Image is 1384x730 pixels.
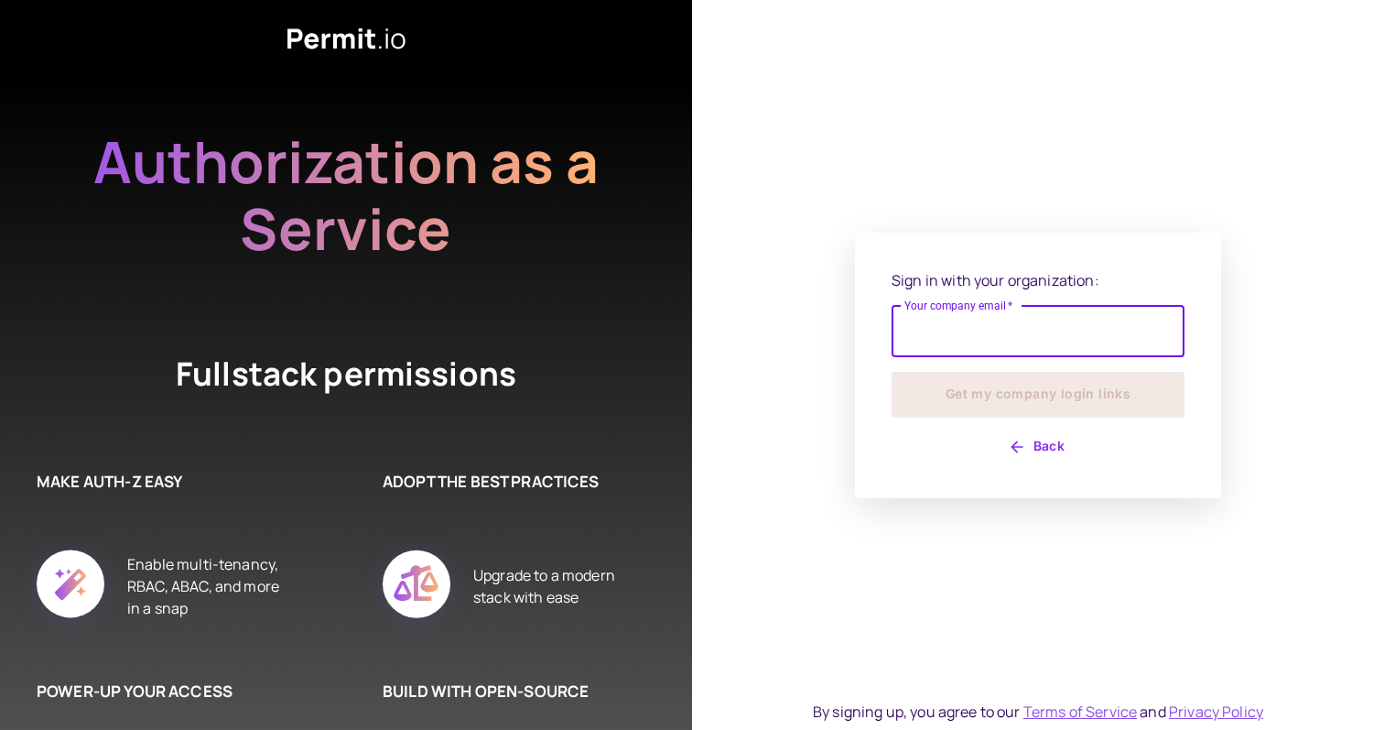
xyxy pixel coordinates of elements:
h2: Authorization as a Service [35,128,657,262]
label: Your company email [904,298,1013,313]
h6: ADOPT THE BEST PRACTICES [383,470,637,494]
div: Upgrade to a modern stack with ease [473,529,637,643]
p: Sign in with your organization: [892,269,1184,291]
a: Terms of Service [1023,702,1137,722]
div: Enable multi-tenancy, RBAC, ABAC, and more in a snap [127,529,291,643]
h6: POWER-UP YOUR ACCESS [37,680,291,703]
a: Privacy Policy [1169,702,1263,722]
button: Back [892,432,1184,462]
h6: MAKE AUTH-Z EASY [37,470,291,494]
h6: BUILD WITH OPEN-SOURCE [383,680,637,703]
h4: Fullstack permissions [108,352,584,397]
button: Get my company login links [892,372,1184,418]
div: By signing up, you agree to our and [813,701,1263,723]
